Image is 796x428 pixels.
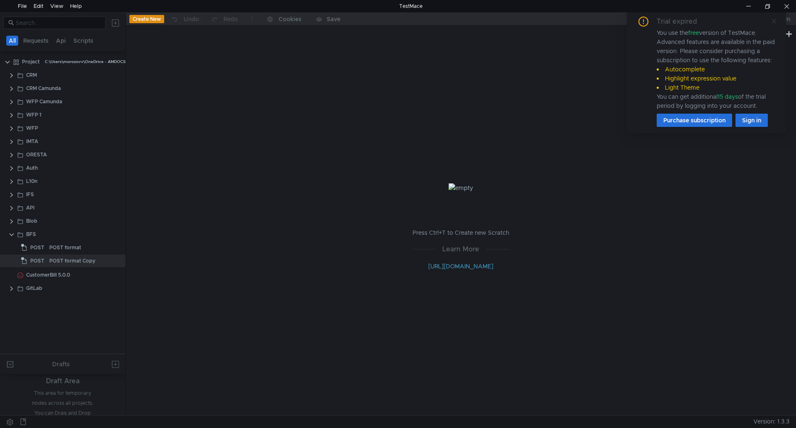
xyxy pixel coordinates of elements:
[164,13,205,25] button: Undo
[26,175,37,187] div: L10n
[26,269,70,281] div: CustomerBill 5.0.0
[129,15,164,23] button: Create New
[657,92,776,110] div: You can get additional of the trial period by logging into your account.
[753,416,789,428] span: Version: 1.3.3
[52,359,70,369] div: Drafts
[718,93,738,100] span: 15 days
[30,241,44,254] span: POST
[26,135,38,148] div: IMTA
[71,36,96,46] button: Scripts
[26,228,36,241] div: BFS
[22,56,40,68] div: Project
[327,16,340,22] div: Save
[184,14,199,24] div: Undo
[657,74,776,83] li: Highlight expression value
[26,162,38,174] div: Auth
[26,95,62,108] div: WFP Camunda
[279,14,301,24] div: Cookies
[688,29,699,36] span: free
[26,122,38,134] div: WFP
[26,82,61,95] div: CRM Camunda
[49,241,81,254] div: POST format
[223,14,238,24] div: Redo
[735,114,768,127] button: Sign in
[53,36,68,46] button: Api
[428,263,493,270] a: [URL][DOMAIN_NAME]
[657,83,776,92] li: Light Theme
[26,69,37,81] div: CRM
[6,36,18,46] button: All
[657,114,732,127] button: Purchase subscription
[21,36,51,46] button: Requests
[26,215,37,227] div: Blob
[205,13,244,25] button: Redo
[26,282,42,294] div: GitLab
[26,188,34,201] div: IFS
[413,228,509,238] p: Press Ctrl+T to Create new Scratch
[436,244,486,254] span: Learn More
[26,109,41,121] div: WFP 1
[16,18,101,27] input: Search...
[657,17,707,27] div: Trial expired
[45,56,186,68] div: C:\Users\morozovv\OneDrive - AMDOCS\Documents\TestMace\Project
[657,28,776,110] div: You use the version of TestMace. Advanced features are available in the paid version. Please cons...
[26,148,47,161] div: ORESTA
[657,65,776,74] li: Autocomplete
[449,183,473,192] img: empty
[49,255,95,267] div: POST format Copy
[30,255,44,267] span: POST
[26,202,34,214] div: API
